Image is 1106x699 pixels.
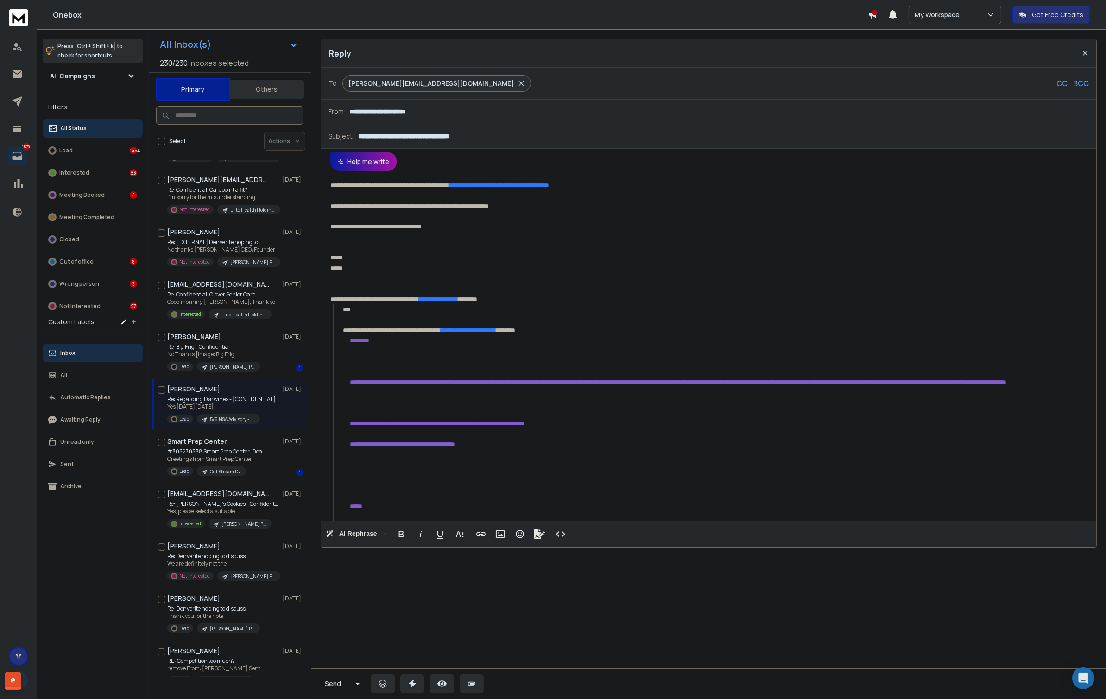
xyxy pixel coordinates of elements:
[9,671,28,690] button: J
[43,164,143,182] button: Interested83
[167,612,260,620] p: Thank you for the note
[167,489,269,498] h1: [EMAIL_ADDRESS][DOMAIN_NAME]
[283,333,303,340] p: [DATE]
[160,40,211,49] h1: All Inbox(s)
[43,67,143,85] button: All Campaigns
[167,194,278,201] p: I'm sorry for the misunderstanding,
[130,302,137,310] div: 27
[167,186,278,194] p: Re: Confidential: Carepoint a fit?
[60,394,111,401] p: Automatic Replies
[167,175,269,184] h1: [PERSON_NAME][EMAIL_ADDRESS][DOMAIN_NAME]
[179,311,201,318] p: Interested
[230,573,275,580] p: [PERSON_NAME] Point
[451,525,468,543] button: More Text
[57,42,123,60] p: Press to check for shortcuts.
[167,227,220,237] h1: [PERSON_NAME]
[329,47,351,60] p: Reply
[60,438,94,446] p: Unread only
[167,448,264,455] p: #305270538 Smart Prep Center: Deal
[167,657,262,665] p: RE: Competition too much?
[511,525,529,543] button: Emoticons
[43,388,143,407] button: Automatic Replies
[60,416,101,423] p: Awaiting Reply
[230,259,275,266] p: [PERSON_NAME] Point
[1056,78,1068,89] p: CC
[330,152,397,171] button: Help me write
[156,78,230,101] button: Primary
[552,525,569,543] button: Code View
[296,364,303,372] div: 1
[59,147,73,154] p: Lead
[167,298,278,306] p: Good morning [PERSON_NAME], Thank you for
[43,455,143,473] button: Sent
[190,57,249,69] h3: Inboxes selected
[43,477,143,496] button: Archive
[324,525,389,543] button: AI Rephrase
[167,553,278,560] p: Re: Denverite hoping to discuss
[296,469,303,476] div: 1
[50,71,95,81] h1: All Campaigns
[167,343,260,351] p: Re: Big Frig - Confidential
[43,344,143,362] button: Inbox
[283,647,303,655] p: [DATE]
[167,500,278,508] p: Re: [PERSON_NAME]'s Cookies - Confidential
[160,57,188,69] span: 230 / 230
[179,573,210,579] p: Not Interested
[43,119,143,138] button: All Status
[221,521,266,528] p: [PERSON_NAME] PPL x 10 (RETARGET)
[179,625,190,632] p: Lead
[1032,10,1083,19] p: Get Free Credits
[43,141,143,160] button: Lead1454
[230,79,304,100] button: Others
[167,605,260,612] p: Re: Denverite hoping to discuss
[531,525,548,543] button: Signature
[179,258,210,265] p: Not Interested
[59,236,79,243] p: Closed
[130,258,137,265] div: 8
[1073,78,1089,89] p: BCC
[167,646,220,655] h1: [PERSON_NAME]
[179,363,190,370] p: Lead
[59,280,99,288] p: Wrong person
[329,79,339,88] p: To:
[59,191,105,199] p: Meeting Booked
[348,79,514,88] p: [PERSON_NAME][EMAIL_ADDRESS][DOMAIN_NAME]
[283,385,303,393] p: [DATE]
[167,280,269,289] h1: [EMAIL_ADDRESS][DOMAIN_NAME]
[59,214,114,221] p: Meeting Completed
[283,542,303,550] p: [DATE]
[43,230,143,249] button: Closed
[43,433,143,451] button: Unread only
[283,228,303,236] p: [DATE]
[59,169,89,176] p: Interested
[210,364,254,371] p: [PERSON_NAME] PPL x 10 (RETARGET)
[283,595,303,602] p: [DATE]
[43,208,143,227] button: Meeting Completed
[283,176,303,183] p: [DATE]
[43,297,143,315] button: Not Interested27
[8,147,26,165] a: 1579
[167,291,278,298] p: Re: Confidential: Clover Senior Care
[283,490,303,497] p: [DATE]
[210,468,240,475] p: GulfStream D7
[43,275,143,293] button: Wrong person3
[43,186,143,204] button: Meeting Booked4
[53,9,868,20] h1: Onebox
[221,311,266,318] p: Elite Health Holdings - Home Care
[167,351,260,358] p: No Thanks [image: Big Frig
[167,437,227,446] h1: Smart Prep Center
[130,147,137,154] div: 1454
[167,560,278,567] p: We are definitely not the
[43,252,143,271] button: Out of office8
[60,483,82,490] p: Archive
[1072,667,1094,689] div: Open Intercom Messenger
[60,125,87,132] p: All Status
[392,525,410,543] button: Bold (Ctrl+B)
[179,520,201,527] p: Interested
[179,416,190,422] p: Lead
[43,410,143,429] button: Awaiting Reply
[43,366,143,384] button: All
[412,525,430,543] button: Italic (Ctrl+I)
